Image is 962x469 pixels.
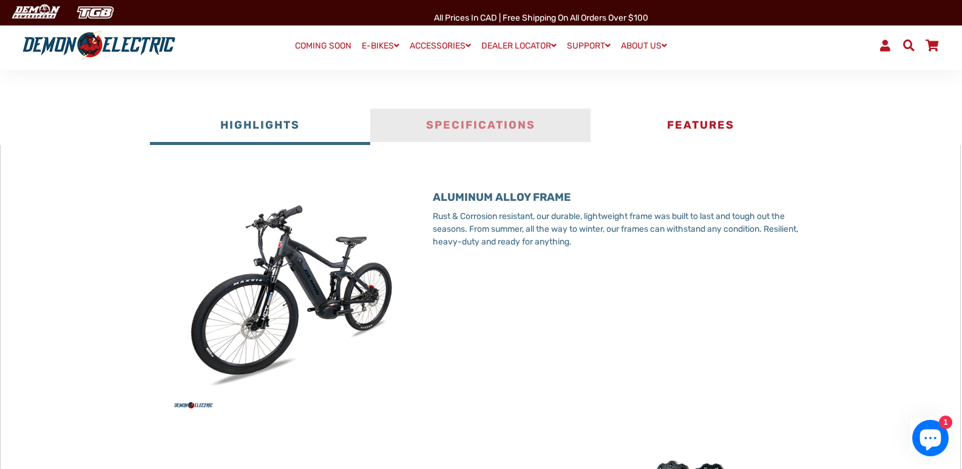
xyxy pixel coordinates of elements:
[18,30,180,61] img: Demon Electric logo
[168,167,415,413] img: outlaw_LR_45_angle_b21bc9f5-a20e-4b48-ad0d-bc15e839e986.jpg
[150,109,370,145] button: Highlights
[433,191,811,204] h3: ALUMINUM ALLOY FRAME
[370,109,591,145] button: Specifications
[433,210,811,248] p: Rust & Corrosion resistant, our durable, lightweight frame was built to last and tough out the se...
[357,37,404,55] a: E-BIKES
[563,37,615,55] a: SUPPORT
[477,37,561,55] a: DEALER LOCATOR
[405,37,475,55] a: ACCESSORIES
[70,2,120,22] img: TGB Canada
[291,38,356,55] a: COMING SOON
[434,13,648,23] span: All Prices in CAD | Free shipping on all orders over $100
[909,420,952,459] inbox-online-store-chat: Shopify online store chat
[6,2,64,22] img: Demon Electric
[591,109,811,145] button: Features
[617,37,671,55] a: ABOUT US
